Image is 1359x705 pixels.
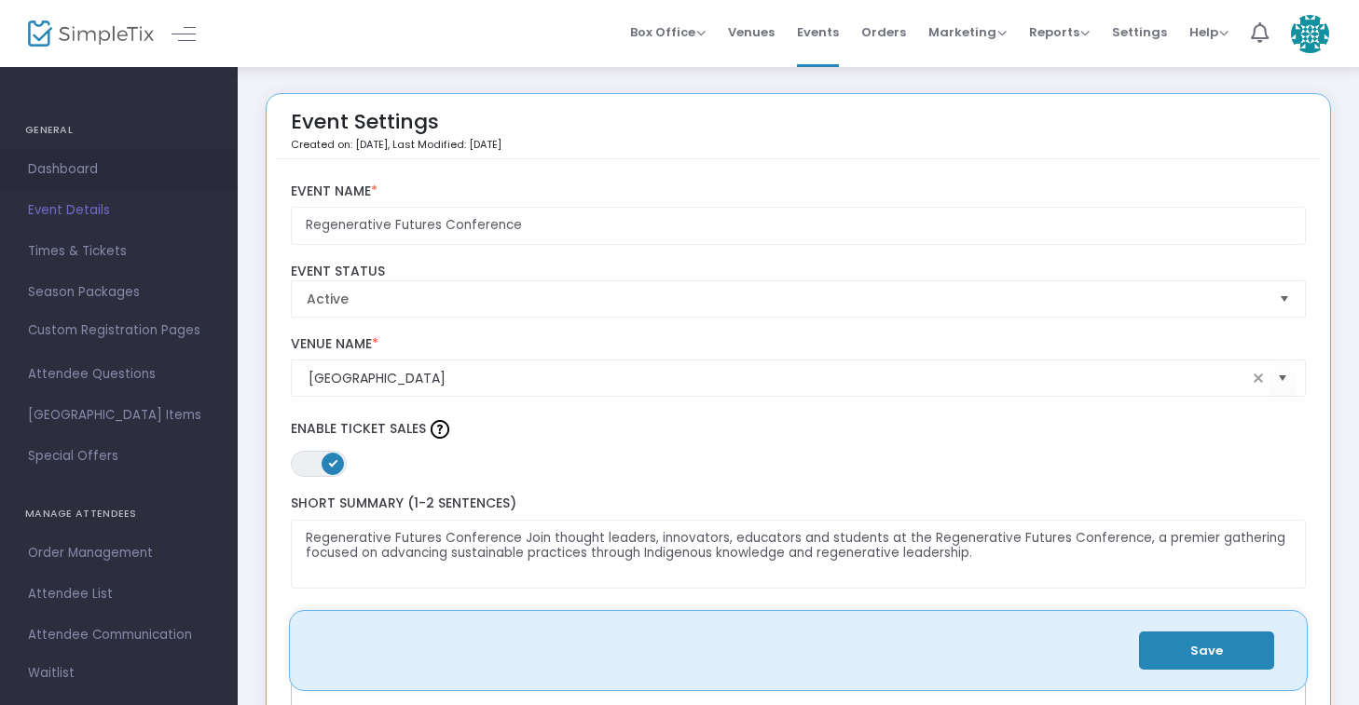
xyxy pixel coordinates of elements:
span: Waitlist [28,664,75,683]
button: Select [1270,359,1296,398]
span: Dashboard [28,157,210,182]
span: Help [1189,23,1229,41]
span: Season Packages [28,280,210,305]
label: Event Name [291,183,1307,200]
span: [GEOGRAPHIC_DATA] Items [28,403,210,427]
span: Active [307,290,1265,308]
p: Created on: [DATE] [291,137,501,153]
span: Attendee List [28,582,210,606]
label: Venue Name [291,336,1307,353]
span: , Last Modified: [DATE] [388,137,501,152]
span: Box Office [630,23,706,41]
span: ON [328,458,337,468]
span: Special Offers [28,444,210,468]
label: Enable Ticket Sales [291,415,1307,443]
label: Tell us about your event [281,607,1315,645]
span: Orders [861,8,906,56]
span: Reports [1029,23,1090,41]
span: Times & Tickets [28,239,210,264]
h4: MANAGE ATTENDEES [25,495,213,533]
span: Attendee Questions [28,362,210,386]
span: clear [1247,367,1270,389]
img: question-mark [431,420,449,439]
input: Select Venue [309,369,1248,388]
button: Select [1271,281,1297,317]
span: Short Summary (1-2 Sentences) [291,494,516,512]
span: Custom Registration Pages [28,321,200,340]
span: Attendee Communication [28,623,210,647]
span: Order Management [28,541,210,565]
span: Marketing [928,23,1007,41]
label: Event Status [291,264,1307,280]
span: Event Details [28,198,210,223]
h4: GENERAL [25,112,213,149]
input: Enter Event Name [291,207,1307,245]
button: Save [1139,631,1274,670]
span: Events [797,8,839,56]
span: Settings [1112,8,1167,56]
span: Venues [728,8,775,56]
div: Event Settings [291,103,501,158]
